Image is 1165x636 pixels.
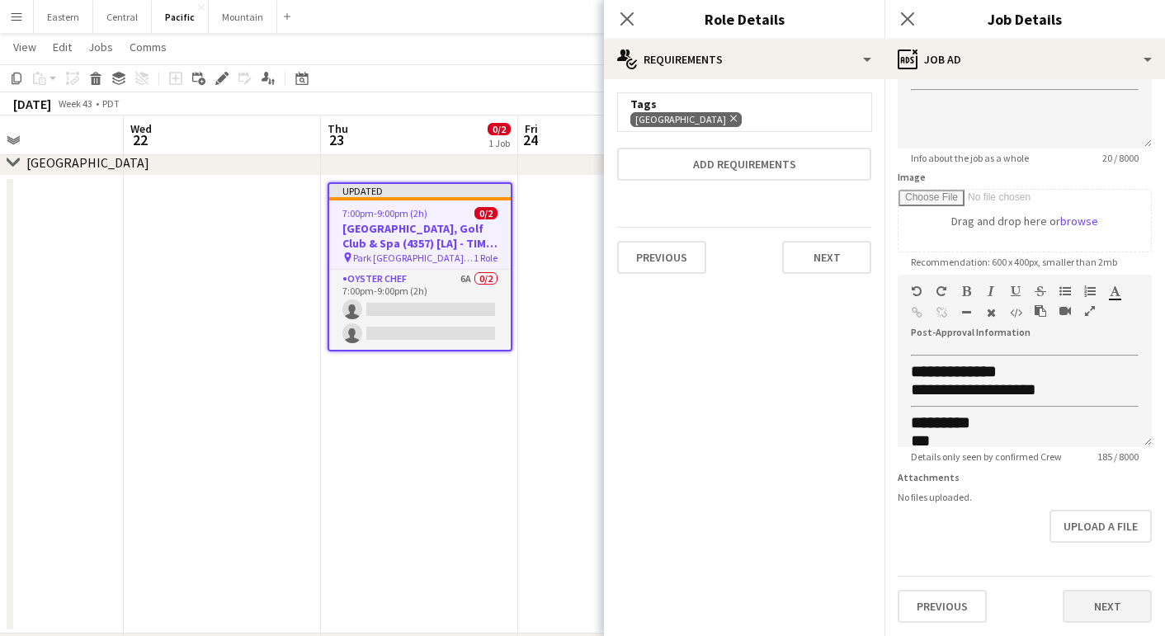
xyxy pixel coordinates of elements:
[898,450,1075,463] span: Details only seen by confirmed Crew
[1049,510,1152,543] button: Upload a file
[7,36,43,58] a: View
[93,1,152,33] button: Central
[1063,590,1152,623] button: Next
[209,1,277,33] button: Mountain
[1035,285,1046,298] button: Strikethrough
[26,154,149,171] div: [GEOGRAPHIC_DATA]
[152,1,209,33] button: Pacific
[604,8,884,30] h3: Role Details
[1084,450,1152,463] span: 185 / 8000
[82,36,120,58] a: Jobs
[630,97,858,111] div: Tags
[936,285,947,298] button: Redo
[1059,285,1071,298] button: Unordered List
[985,285,997,298] button: Italic
[1010,285,1021,298] button: Underline
[329,184,511,197] div: Updated
[898,491,1152,503] div: No files uploaded.
[130,40,167,54] span: Comms
[960,285,972,298] button: Bold
[53,40,72,54] span: Edit
[88,40,113,54] span: Jobs
[328,121,348,136] span: Thu
[342,207,427,219] span: 7:00pm-9:00pm (2h)
[130,121,152,136] span: Wed
[522,130,538,149] span: 24
[128,130,152,149] span: 22
[898,256,1130,268] span: Recommendation: 600 x 400px, smaller than 2mb
[782,241,871,274] button: Next
[898,471,960,483] label: Attachments
[898,152,1042,164] span: Info about the job as a whole
[13,40,36,54] span: View
[1109,285,1120,298] button: Text Color
[488,123,511,135] span: 0/2
[353,252,474,264] span: Park [GEOGRAPHIC_DATA], [GEOGRAPHIC_DATA] ([GEOGRAPHIC_DATA], [GEOGRAPHIC_DATA])
[1010,306,1021,319] button: HTML Code
[525,121,538,136] span: Fri
[102,97,120,110] div: PDT
[960,306,972,319] button: Horizontal Line
[329,270,511,350] app-card-role: Oyster Chef6A0/27:00pm-9:00pm (2h)
[34,1,93,33] button: Eastern
[1035,304,1046,318] button: Paste as plain text
[635,113,726,126] span: [GEOGRAPHIC_DATA]
[123,36,173,58] a: Comms
[13,96,51,112] div: [DATE]
[329,221,511,251] h3: [GEOGRAPHIC_DATA], Golf Club & Spa (4357) [LA] - TIME TBD (2HR)
[488,137,510,149] div: 1 Job
[1089,152,1152,164] span: 20 / 8000
[325,130,348,149] span: 23
[1084,285,1096,298] button: Ordered List
[328,182,512,351] app-job-card: Updated7:00pm-9:00pm (2h)0/2[GEOGRAPHIC_DATA], Golf Club & Spa (4357) [LA] - TIME TBD (2HR) Park ...
[46,36,78,58] a: Edit
[474,252,498,264] span: 1 Role
[1059,304,1071,318] button: Insert video
[911,285,922,298] button: Undo
[474,207,498,219] span: 0/2
[884,8,1165,30] h3: Job Details
[617,241,706,274] button: Previous
[1084,304,1096,318] button: Fullscreen
[985,306,997,319] button: Clear Formatting
[884,40,1165,79] div: Job Ad
[898,590,987,623] button: Previous
[54,97,96,110] span: Week 43
[617,148,871,181] button: Add requirements
[604,40,884,79] div: Requirements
